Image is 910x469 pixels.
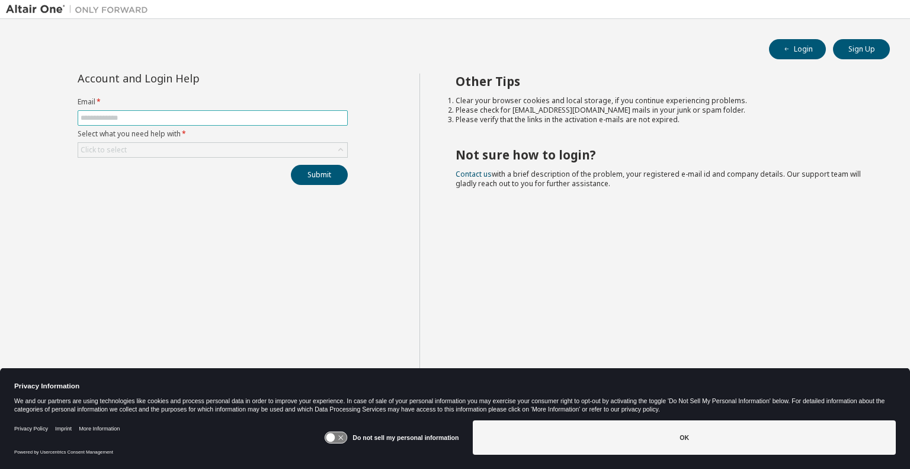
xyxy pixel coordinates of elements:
label: Email [78,97,348,107]
li: Please verify that the links in the activation e-mails are not expired. [456,115,869,125]
div: Click to select [81,145,127,155]
li: Clear your browser cookies and local storage, if you continue experiencing problems. [456,96,869,106]
a: Contact us [456,169,492,179]
h2: Not sure how to login? [456,147,869,162]
li: Please check for [EMAIL_ADDRESS][DOMAIN_NAME] mails in your junk or spam folder. [456,106,869,115]
button: Login [769,39,826,59]
button: Sign Up [833,39,890,59]
img: Altair One [6,4,154,15]
button: Submit [291,165,348,185]
span: with a brief description of the problem, your registered e-mail id and company details. Our suppo... [456,169,861,189]
div: Click to select [78,143,347,157]
div: Account and Login Help [78,74,294,83]
label: Select what you need help with [78,129,348,139]
h2: Other Tips [456,74,869,89]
